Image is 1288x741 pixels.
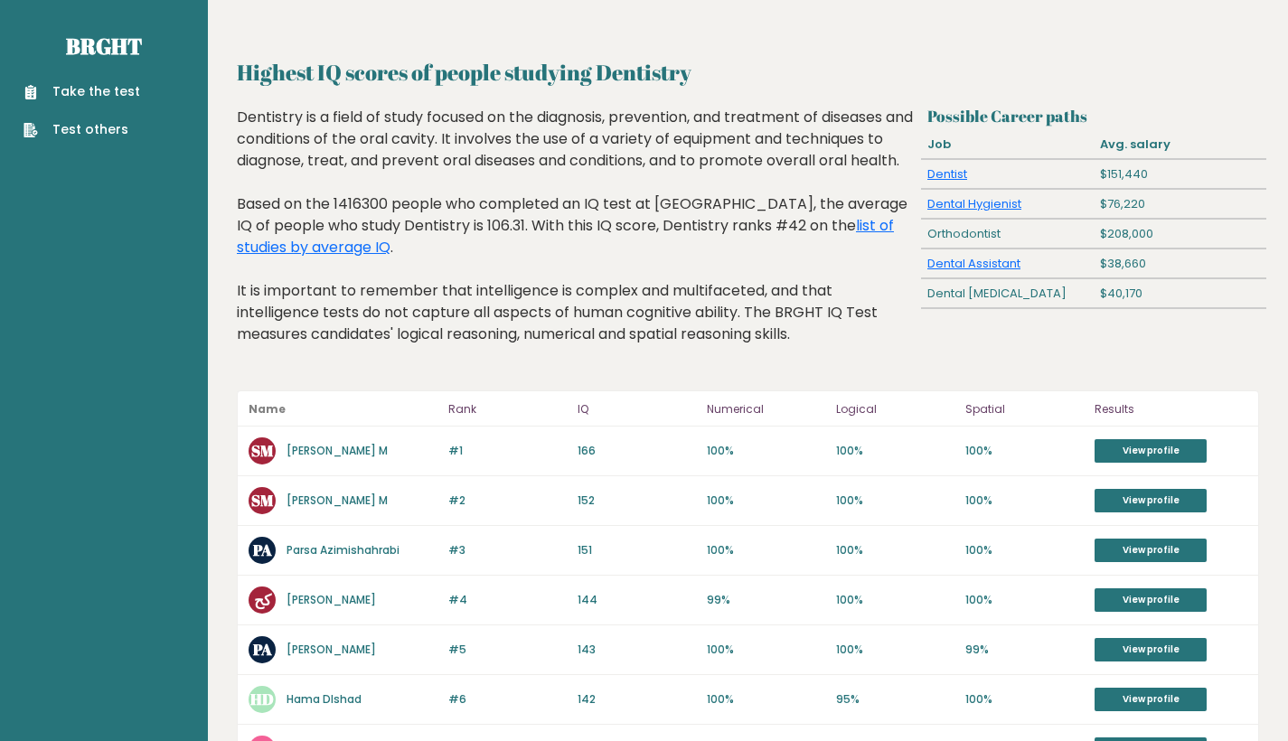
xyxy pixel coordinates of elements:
[1094,190,1266,219] div: $76,220
[707,542,825,558] p: 100%
[965,492,1084,509] p: 100%
[448,691,567,708] p: #6
[287,691,362,707] a: Hama Dlshad
[707,642,825,658] p: 100%
[254,589,272,610] text: كح
[965,443,1084,459] p: 100%
[921,279,1094,308] div: Dental [MEDICAL_DATA]
[707,443,825,459] p: 100%
[249,401,286,417] b: Name
[578,492,696,509] p: 152
[707,399,825,420] p: Numerical
[965,592,1084,608] p: 100%
[1095,489,1207,512] a: View profile
[1094,220,1266,249] div: $208,000
[24,82,140,101] a: Take the test
[448,443,567,459] p: #1
[1094,279,1266,308] div: $40,170
[578,542,696,558] p: 151
[578,691,696,708] p: 142
[237,56,1259,89] h2: Highest IQ scores of people studying Dentistry
[287,592,376,607] a: [PERSON_NAME]
[578,443,696,459] p: 166
[707,592,825,608] p: 99%
[965,542,1084,558] p: 100%
[927,195,1021,212] a: Dental Hygienist
[927,107,1259,126] h3: Possible Career paths
[287,542,400,558] a: Parsa Azimishahrabi
[448,592,567,608] p: #4
[252,539,272,560] text: PA
[578,592,696,608] p: 144
[836,492,954,509] p: 100%
[927,255,1020,272] a: Dental Assistant
[578,642,696,658] p: 143
[250,689,274,709] text: HD
[965,642,1084,658] p: 99%
[1095,399,1247,420] p: Results
[287,492,388,508] a: [PERSON_NAME] M
[1095,439,1207,463] a: View profile
[836,642,954,658] p: 100%
[287,642,376,657] a: [PERSON_NAME]
[237,215,894,258] a: list of studies by average IQ
[237,107,914,372] div: Dentistry is a field of study focused on the diagnosis, prevention, and treatment of diseases and...
[1094,130,1266,159] div: Avg. salary
[836,443,954,459] p: 100%
[448,399,567,420] p: Rank
[836,691,954,708] p: 95%
[836,542,954,558] p: 100%
[921,130,1094,159] div: Job
[24,120,140,139] a: Test others
[707,691,825,708] p: 100%
[921,220,1094,249] div: Orthodontist
[252,639,272,660] text: PA
[927,165,967,183] a: Dentist
[707,492,825,509] p: 100%
[1095,588,1207,612] a: View profile
[1095,638,1207,661] a: View profile
[287,443,388,458] a: [PERSON_NAME] M
[836,592,954,608] p: 100%
[1094,160,1266,189] div: $151,440
[448,642,567,658] p: #5
[1095,688,1207,711] a: View profile
[965,399,1084,420] p: Spatial
[1095,539,1207,562] a: View profile
[251,490,274,511] text: SM
[251,440,274,461] text: SM
[448,542,567,558] p: #3
[578,399,696,420] p: IQ
[448,492,567,509] p: #2
[965,691,1084,708] p: 100%
[836,399,954,420] p: Logical
[1094,249,1266,278] div: $38,660
[66,32,142,61] a: Brght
